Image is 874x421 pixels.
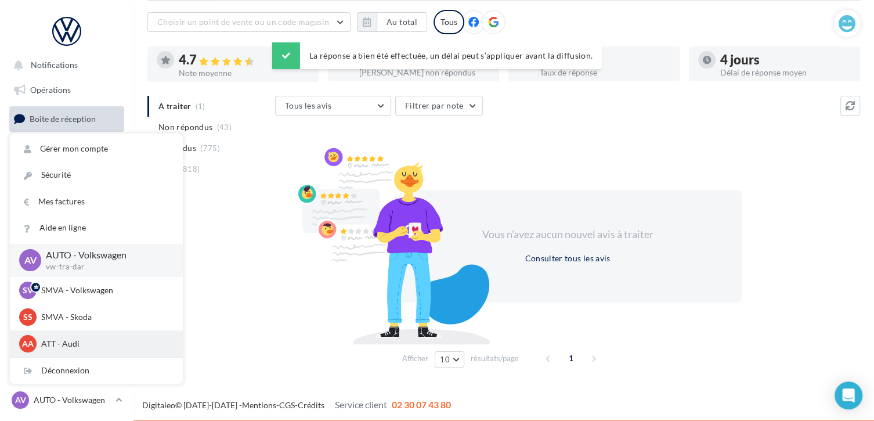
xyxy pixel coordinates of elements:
[279,400,295,410] a: CGS
[335,399,387,410] span: Service client
[562,349,580,368] span: 1
[200,143,220,153] span: (775)
[30,114,96,124] span: Boîte de réception
[10,189,183,215] a: Mes factures
[7,78,127,102] a: Opérations
[434,10,464,34] div: Tous
[179,69,309,77] div: Note moyenne
[157,17,329,27] span: Choisir un point de vente ou un code magasin
[46,262,164,272] p: vw-tra-dar
[7,106,127,131] a: Boîte de réception
[471,353,519,364] span: résultats/page
[7,136,127,161] a: Visibilité en ligne
[46,249,164,262] p: AUTO - Volkswagen
[22,338,34,350] span: AA
[377,12,427,32] button: Au total
[7,280,127,315] a: PLV et print personnalisable
[34,394,111,406] p: AUTO - Volkswagen
[10,215,183,241] a: Aide en ligne
[440,355,450,364] span: 10
[41,311,169,323] p: SMVA - Skoda
[275,96,391,116] button: Tous les avis
[41,338,169,350] p: ATT - Audi
[402,353,428,364] span: Afficher
[23,311,32,323] span: SS
[10,358,183,384] div: Déconnexion
[15,394,26,406] span: AV
[272,42,602,69] div: La réponse a bien été effectuée, un délai peut s’appliquer avant la diffusion.
[720,53,851,66] div: 4 jours
[7,319,127,354] a: Campagnes DataOnDemand
[835,382,862,409] div: Open Intercom Messenger
[298,400,324,410] a: Crédits
[10,136,183,162] a: Gérer mon compte
[41,285,169,296] p: SMVA - Volkswagen
[395,96,483,116] button: Filtrer par note
[10,162,183,188] a: Sécurité
[180,164,200,174] span: (818)
[217,123,232,132] span: (43)
[7,165,127,190] a: Campagnes
[142,400,451,410] span: © [DATE]-[DATE] - - -
[7,252,127,276] a: Calendrier
[285,100,332,110] span: Tous les avis
[435,351,464,368] button: 10
[520,251,615,265] button: Consulter tous les avis
[720,69,851,77] div: Délai de réponse moyen
[9,389,124,411] a: AV AUTO - Volkswagen
[23,285,33,296] span: SV
[179,53,309,67] div: 4.7
[142,400,175,410] a: Digitaleo
[357,12,427,32] button: Au total
[540,69,670,77] div: Taux de réponse
[147,12,351,32] button: Choisir un point de vente ou un code magasin
[242,400,276,410] a: Mentions
[30,85,71,95] span: Opérations
[24,254,37,267] span: AV
[158,121,212,133] span: Non répondus
[7,194,127,218] a: Contacts
[468,227,667,242] div: Vous n'avez aucun nouvel avis à traiter
[540,53,670,66] div: 95 %
[7,223,127,247] a: Médiathèque
[392,399,451,410] span: 02 30 07 43 80
[31,60,78,70] span: Notifications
